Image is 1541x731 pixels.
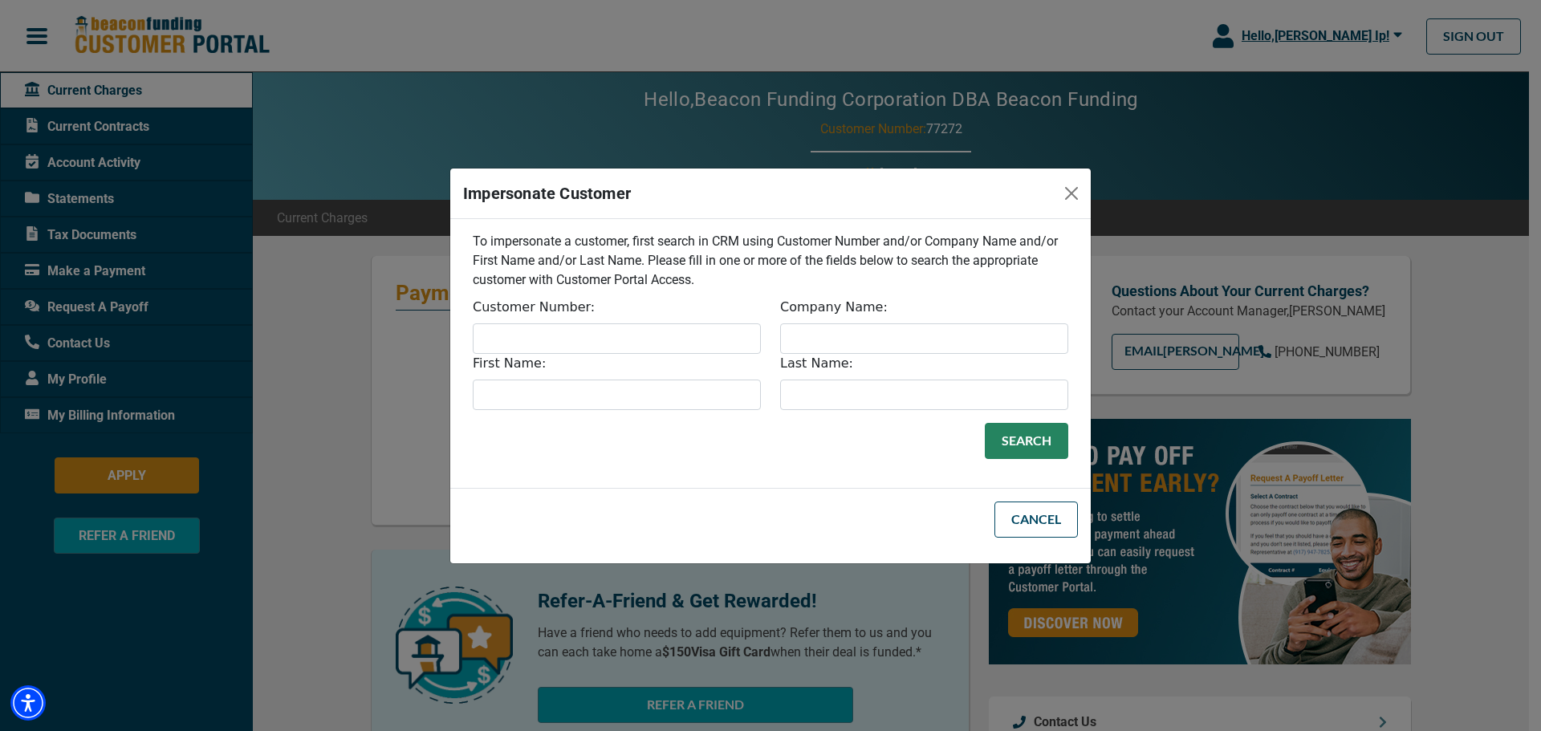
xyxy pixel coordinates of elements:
button: Search [985,423,1068,459]
label: Customer Number: [473,298,595,317]
p: To impersonate a customer, first search in CRM using Customer Number and/or Company Name and/or F... [473,232,1068,290]
button: Close [1059,181,1084,206]
label: First Name: [473,354,546,373]
div: Accessibility Menu [10,685,46,721]
button: Cancel [994,502,1078,538]
h5: Impersonate Customer [463,181,631,205]
label: Company Name: [780,298,888,317]
label: Last Name: [780,354,853,373]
